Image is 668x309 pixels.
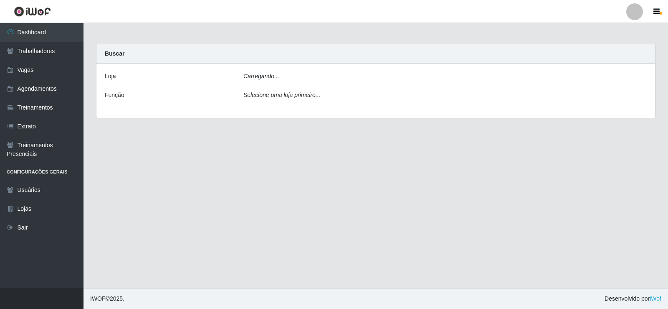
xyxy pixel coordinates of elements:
span: © 2025 . [90,294,124,303]
i: Carregando... [243,73,279,79]
img: CoreUI Logo [14,6,51,17]
label: Loja [105,72,116,81]
i: Selecione uma loja primeiro... [243,92,320,98]
a: iWof [650,295,661,302]
strong: Buscar [105,50,124,57]
span: Desenvolvido por [605,294,661,303]
span: IWOF [90,295,106,302]
label: Função [105,91,124,100]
